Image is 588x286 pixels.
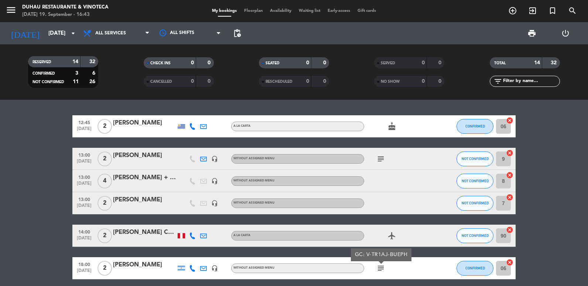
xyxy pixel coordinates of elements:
[69,29,78,38] i: arrow_drop_down
[33,80,64,84] span: NOT CONFIRMED
[98,151,112,166] span: 2
[113,228,176,237] div: [PERSON_NAME] Coral
[438,60,443,65] strong: 0
[381,61,395,65] span: SERVED
[89,59,97,64] strong: 32
[233,266,274,269] span: Without assigned menu
[548,6,557,15] i: turned_in_not
[208,79,212,84] strong: 0
[528,6,537,15] i: exit_to_app
[211,156,218,162] i: headset_mic
[295,9,324,13] span: Waiting list
[233,125,250,127] span: A LA CARTA
[506,117,513,124] i: cancel
[465,124,485,128] span: CONFIRMED
[506,171,513,179] i: cancel
[75,227,93,236] span: 14:00
[113,118,176,128] div: [PERSON_NAME]
[381,80,400,84] span: NO SHOW
[457,151,493,166] button: NOT CONFIRMED
[150,61,171,65] span: CHECK INS
[75,260,93,268] span: 18:00
[233,29,242,38] span: pending_actions
[354,9,380,13] span: Gift cards
[355,251,408,259] div: GC: V-TR1AJ-BUEPH
[502,77,560,85] input: Filter by name...
[75,236,93,244] span: [DATE]
[113,151,176,160] div: [PERSON_NAME]
[561,29,570,38] i: power_settings_new
[208,9,240,13] span: My bookings
[323,79,328,84] strong: 0
[72,59,78,64] strong: 14
[95,31,126,36] span: All services
[422,79,425,84] strong: 0
[75,173,93,181] span: 13:00
[75,118,93,126] span: 12:45
[33,60,51,64] span: RESERVED
[422,60,425,65] strong: 0
[462,179,489,183] span: NOT CONFIRMED
[527,29,536,38] span: print
[508,6,517,15] i: add_circle_outline
[75,268,93,277] span: [DATE]
[191,79,194,84] strong: 0
[387,231,396,240] i: airplanemode_active
[211,265,218,272] i: headset_mic
[438,79,443,84] strong: 0
[98,119,112,134] span: 2
[6,4,17,18] button: menu
[240,9,266,13] span: Floorplan
[6,25,45,41] i: [DATE]
[75,203,93,212] span: [DATE]
[233,234,250,237] span: A LA CARTA
[75,71,78,76] strong: 3
[457,119,493,134] button: CONFIRMED
[506,149,513,157] i: cancel
[506,194,513,201] i: cancel
[75,195,93,203] span: 13:00
[266,80,293,84] span: RESCHEDULED
[75,181,93,190] span: [DATE]
[376,264,385,273] i: subject
[113,195,176,205] div: [PERSON_NAME]
[150,80,172,84] span: CANCELLED
[493,77,502,86] i: filter_list
[89,79,97,84] strong: 26
[75,150,93,159] span: 13:00
[113,260,176,270] div: [PERSON_NAME]
[75,126,93,135] span: [DATE]
[233,179,274,182] span: Without assigned menu
[75,159,93,167] span: [DATE]
[208,60,212,65] strong: 0
[457,196,493,211] button: NOT CONFIRMED
[33,72,55,75] span: CONFIRMED
[98,261,112,276] span: 2
[73,79,79,84] strong: 11
[462,234,489,238] span: NOT CONFIRMED
[98,228,112,243] span: 2
[534,60,540,65] strong: 14
[306,79,309,84] strong: 0
[462,157,489,161] span: NOT CONFIRMED
[568,6,577,15] i: search
[113,173,176,183] div: [PERSON_NAME] + [PERSON_NAME]
[98,174,112,188] span: 4
[233,157,274,160] span: Without assigned menu
[191,60,194,65] strong: 0
[387,122,396,131] i: cake
[98,196,112,211] span: 2
[549,22,583,44] div: LOG OUT
[494,61,506,65] span: TOTAL
[6,4,17,16] i: menu
[233,201,274,204] span: Without assigned menu
[211,200,218,207] i: headset_mic
[465,266,485,270] span: CONFIRMED
[457,228,493,243] button: NOT CONFIRMED
[462,201,489,205] span: NOT CONFIRMED
[211,178,218,184] i: headset_mic
[22,11,109,18] div: [DATE] 19. September - 16:43
[551,60,558,65] strong: 32
[266,9,295,13] span: Availability
[323,60,328,65] strong: 0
